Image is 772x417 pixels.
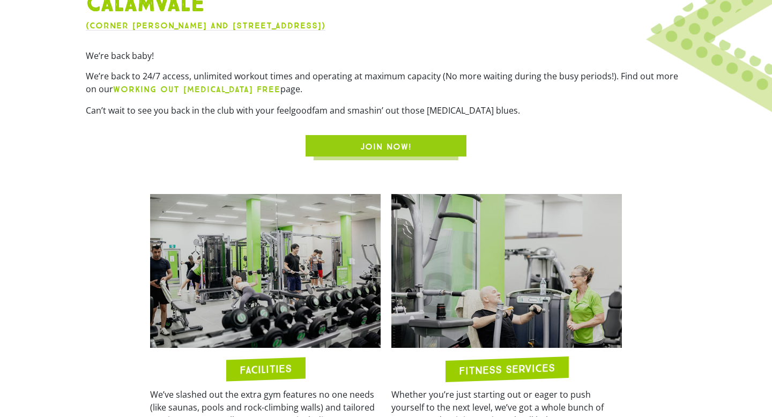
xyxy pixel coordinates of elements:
p: We’re back to 24/7 access, unlimited workout times and operating at maximum capacity (No more wai... [86,70,686,96]
a: JOIN NOW! [306,135,466,157]
p: Can’t wait to see you back in the club with your feelgoodfam and smashin’ out those [MEDICAL_DATA... [86,104,686,117]
a: WORKING OUT [MEDICAL_DATA] FREE [113,83,280,95]
span: JOIN NOW! [360,140,412,153]
h2: FITNESS SERVICES [459,362,555,376]
a: (Corner [PERSON_NAME] and [STREET_ADDRESS]) [86,20,325,31]
b: WORKING OUT [MEDICAL_DATA] FREE [113,84,280,94]
h2: FACILITIES [240,363,292,375]
p: We’re back baby! [86,49,686,62]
